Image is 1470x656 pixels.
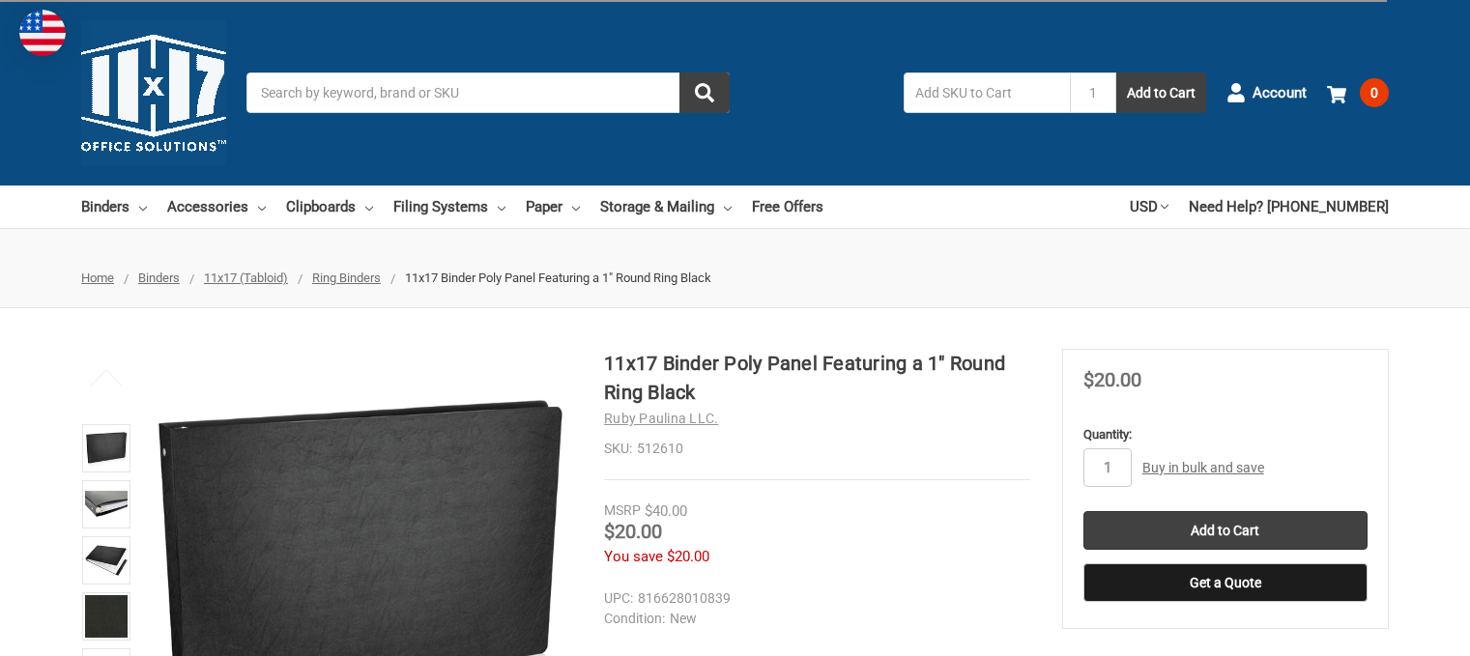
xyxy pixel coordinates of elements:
[604,439,632,459] dt: SKU:
[1083,368,1141,391] span: $20.00
[604,411,718,426] a: Ruby Paulina LLC.
[81,271,114,285] a: Home
[604,349,1030,407] h1: 11x17 Binder Poly Panel Featuring a 1" Round Ring Black
[1189,185,1389,228] a: Need Help? [PHONE_NUMBER]
[604,520,662,543] span: $20.00
[312,271,381,285] a: Ring Binders
[1253,82,1307,104] span: Account
[393,185,505,228] a: Filing Systems
[77,358,136,397] button: Previous
[752,185,823,228] a: Free Offers
[85,427,128,470] img: 11x17 Binder Poly Panel Featuring a 1" Round Ring Black
[81,185,147,228] a: Binders
[1327,68,1389,118] a: 0
[85,539,128,582] img: 11x17 Binder Poly Panel Featuring a 1" Round Ring Black
[604,500,641,521] div: MSRP
[1116,72,1206,113] button: Add to Cart
[246,72,730,113] input: Search by keyword, brand or SKU
[1083,425,1368,444] label: Quantity:
[1130,185,1168,228] a: USD
[526,185,580,228] a: Paper
[604,548,663,565] span: You save
[600,185,732,228] a: Storage & Mailing
[904,72,1070,113] input: Add SKU to Cart
[667,548,709,565] span: $20.00
[1142,460,1264,475] a: Buy in bulk and save
[604,609,1022,629] dd: New
[85,595,128,638] img: 11x17 Binder Poly Panel Featuring a 1" Round Ring Black
[286,185,373,228] a: Clipboards
[604,588,1022,609] dd: 816628010839
[81,20,226,165] img: 11x17.com
[604,609,665,629] dt: Condition:
[645,502,687,520] span: $40.00
[604,439,1030,459] dd: 512610
[1360,78,1389,107] span: 0
[204,271,288,285] a: 11x17 (Tabloid)
[1226,68,1307,118] a: Account
[167,185,266,228] a: Accessories
[604,588,633,609] dt: UPC:
[85,483,128,526] img: 11x17 Binder Poly Panel Featuring a 1" Round Ring Black
[19,10,66,56] img: duty and tax information for United States
[405,271,711,285] span: 11x17 Binder Poly Panel Featuring a 1" Round Ring Black
[138,271,180,285] a: Binders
